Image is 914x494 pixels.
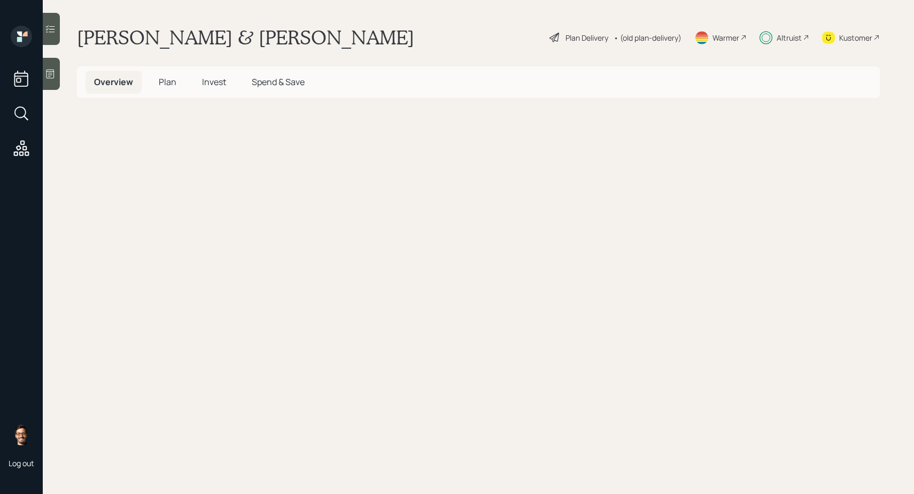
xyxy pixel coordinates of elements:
div: Plan Delivery [566,32,608,43]
h1: [PERSON_NAME] & [PERSON_NAME] [77,26,414,49]
img: sami-boghos-headshot.png [11,424,32,445]
div: • (old plan-delivery) [614,32,681,43]
span: Invest [202,76,226,88]
span: Plan [159,76,176,88]
span: Overview [94,76,133,88]
div: Log out [9,458,34,468]
div: Warmer [712,32,739,43]
div: Altruist [777,32,802,43]
span: Spend & Save [252,76,305,88]
div: Kustomer [839,32,872,43]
